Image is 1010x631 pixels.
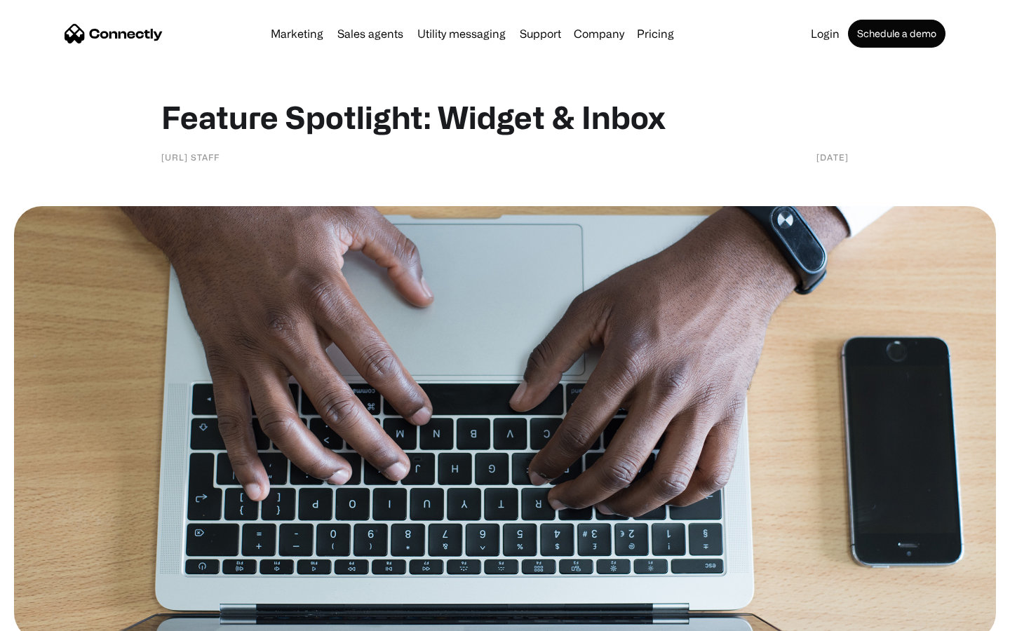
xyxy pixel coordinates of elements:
a: Marketing [265,28,329,39]
h1: Feature Spotlight: Widget & Inbox [161,98,849,136]
a: Pricing [631,28,680,39]
aside: Language selected: English [14,606,84,626]
a: Schedule a demo [848,20,945,48]
a: Support [514,28,567,39]
a: Login [805,28,845,39]
ul: Language list [28,606,84,626]
div: [URL] staff [161,150,220,164]
a: Utility messaging [412,28,511,39]
div: Company [574,24,624,43]
div: [DATE] [816,150,849,164]
a: Sales agents [332,28,409,39]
